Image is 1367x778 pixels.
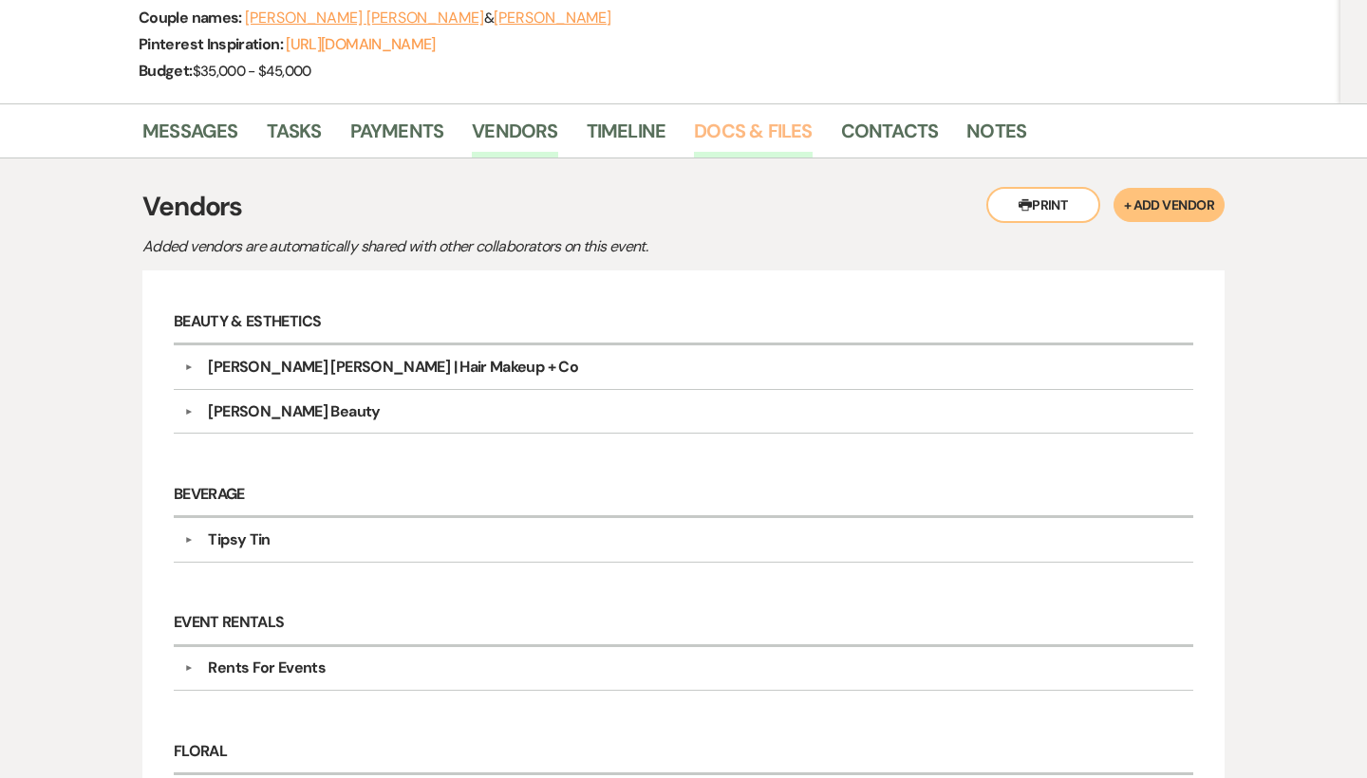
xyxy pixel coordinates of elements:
[177,535,199,545] button: ▼
[245,10,484,26] button: [PERSON_NAME] [PERSON_NAME]
[350,116,444,157] a: Payments
[841,116,939,157] a: Contacts
[174,731,1193,775] h6: Floral
[139,61,193,81] span: Budget:
[208,356,578,379] div: [PERSON_NAME] [PERSON_NAME] | Hair Makeup + Co
[174,302,1193,346] h6: Beauty & Esthetics
[208,528,270,551] div: Tipsy Tin
[286,34,435,54] a: [URL][DOMAIN_NAME]
[587,116,666,157] a: Timeline
[208,657,326,679] div: Rents For Events
[986,187,1100,223] button: Print
[267,116,322,157] a: Tasks
[142,187,1225,227] h3: Vendors
[174,602,1193,647] h6: Event Rentals
[177,663,199,673] button: ▼
[174,473,1193,518] h6: Beverage
[966,116,1026,157] a: Notes
[139,34,286,54] span: Pinterest Inspiration:
[193,62,311,81] span: $35,000 - $45,000
[142,234,807,259] p: Added vendors are automatically shared with other collaborators on this event.
[177,362,199,372] button: ▼
[208,400,380,423] div: [PERSON_NAME] Beauty
[142,116,238,157] a: Messages
[694,116,812,157] a: Docs & Files
[177,407,199,417] button: ▼
[472,116,557,157] a: Vendors
[139,8,245,28] span: Couple names:
[494,10,611,26] button: [PERSON_NAME]
[1114,188,1225,222] button: + Add Vendor
[245,9,611,28] span: &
